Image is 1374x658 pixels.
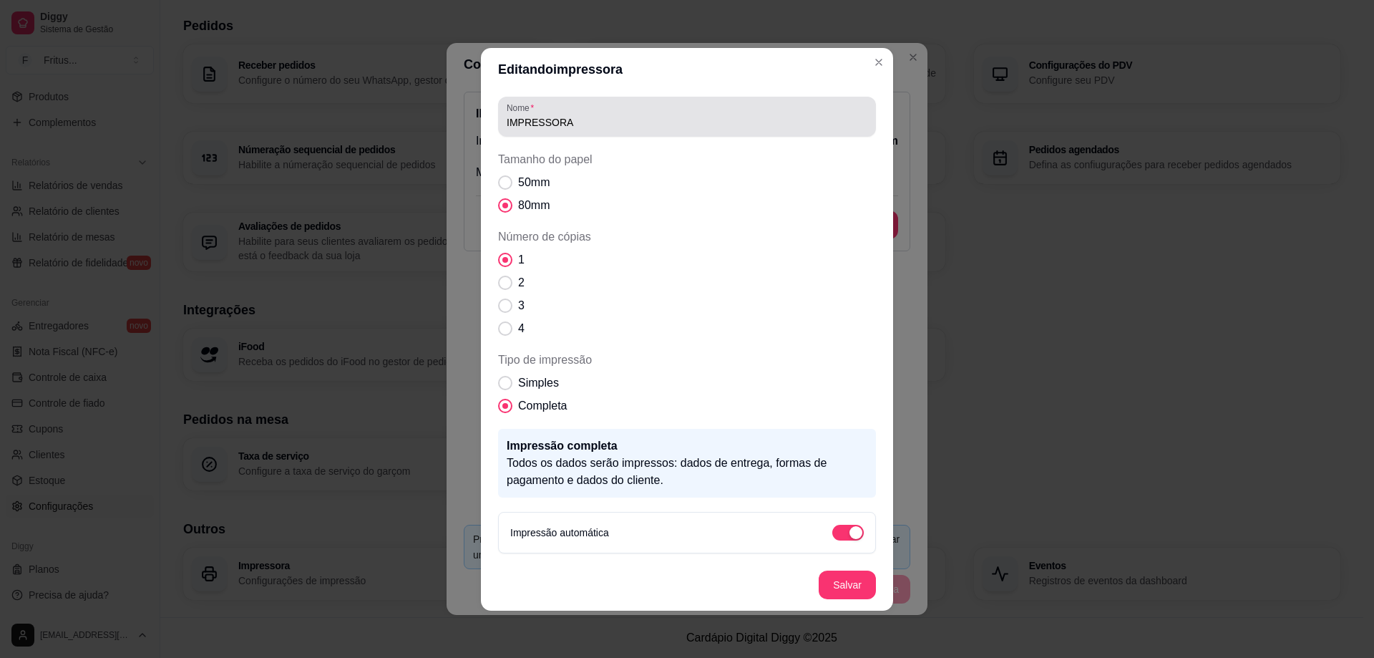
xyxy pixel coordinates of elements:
span: Tipo de impressão [498,352,876,369]
p: Todos os dados serão impressos: dados de entrega, formas de pagamento e dados do cliente. [507,455,867,489]
span: 2 [518,274,525,291]
p: Impressão completa [507,437,867,455]
div: Tipo de impressão [498,352,876,415]
label: Nome [507,102,539,114]
span: 80mm [518,197,550,214]
span: 1 [518,251,525,268]
span: 4 [518,320,525,337]
span: Completa [518,397,567,415]
div: Tamanho do papel [498,151,876,214]
span: 3 [518,297,525,314]
span: Tamanho do papel [498,151,876,168]
input: Nome [507,115,867,130]
span: Simples [518,374,559,392]
button: Close [867,51,890,74]
header: Editando impressora [481,48,893,91]
span: Número de cópias [498,228,876,246]
div: Número de cópias [498,228,876,337]
button: Salvar [819,571,876,599]
label: Impressão automática [510,527,609,538]
span: 50mm [518,174,550,191]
